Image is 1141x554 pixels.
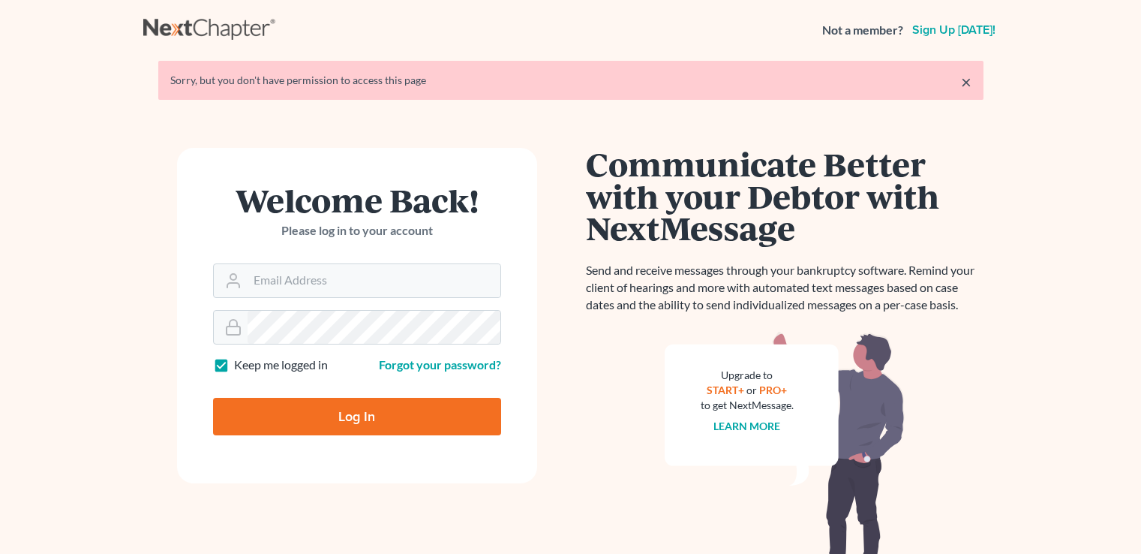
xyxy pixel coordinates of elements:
p: Send and receive messages through your bankruptcy software. Remind your client of hearings and mo... [586,262,983,314]
a: Forgot your password? [379,357,501,372]
a: PRO+ [759,384,787,396]
a: × [961,73,971,91]
input: Log In [213,398,501,435]
a: Sign up [DATE]! [909,24,998,36]
p: Please log in to your account [213,222,501,239]
label: Keep me logged in [234,357,328,374]
a: Learn more [713,420,780,432]
span: or [746,384,757,396]
input: Email Address [248,264,500,297]
div: to get NextMessage. [701,398,794,413]
div: Sorry, but you don't have permission to access this page [170,73,971,88]
div: Upgrade to [701,368,794,383]
h1: Welcome Back! [213,184,501,216]
strong: Not a member? [822,22,903,39]
h1: Communicate Better with your Debtor with NextMessage [586,148,983,244]
a: START+ [707,384,744,396]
